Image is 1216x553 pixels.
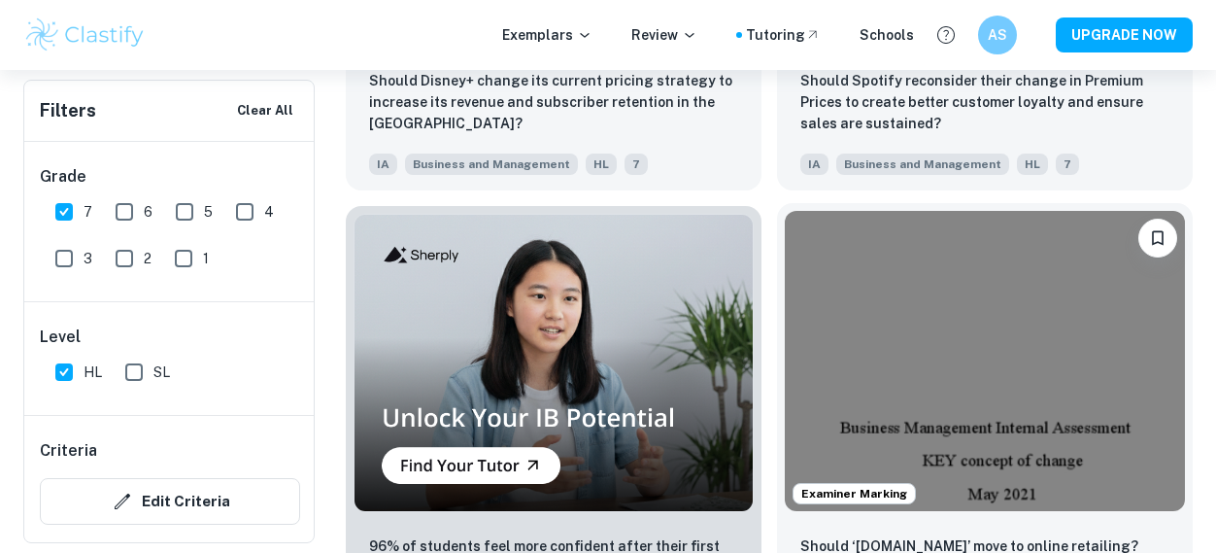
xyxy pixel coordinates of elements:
button: UPGRADE NOW [1056,17,1193,52]
span: 1 [203,248,209,269]
h6: Filters [40,97,96,124]
span: 7 [1056,154,1079,175]
button: Help and Feedback [929,18,963,52]
h6: Criteria [40,439,97,463]
h6: Level [40,326,300,349]
button: Bookmark [1138,219,1177,258]
span: SL [153,362,170,383]
a: Schools [860,24,914,46]
span: 3 [84,248,92,269]
p: Exemplars [502,24,592,46]
img: Clastify logo [23,16,147,54]
h6: Grade [40,165,300,189]
p: Should Disney+ change its current pricing strategy to increase its revenue and subscriber retenti... [369,70,738,134]
button: Edit Criteria [40,478,300,525]
button: Clear All [232,96,298,125]
h6: AS [987,24,1009,46]
a: Tutoring [746,24,821,46]
span: Business and Management [405,154,578,175]
span: Examiner Marking [794,485,915,502]
span: IA [369,154,397,175]
span: 7 [625,154,648,175]
span: IA [800,154,828,175]
p: Should Spotify reconsider their change in Premium Prices to create better customer loyalty and en... [800,70,1169,134]
span: HL [1017,154,1048,175]
span: 4 [264,201,274,223]
img: Thumbnail [354,214,754,512]
span: HL [586,154,617,175]
p: Review [631,24,697,46]
span: 2 [144,248,152,269]
span: HL [84,362,102,383]
button: AS [978,16,1017,54]
span: 5 [204,201,213,223]
span: Business and Management [836,154,1009,175]
span: 6 [144,201,152,223]
span: 7 [84,201,92,223]
img: Business and Management IA example thumbnail: Should ‘Safety.co’ move to online retail [785,211,1185,511]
